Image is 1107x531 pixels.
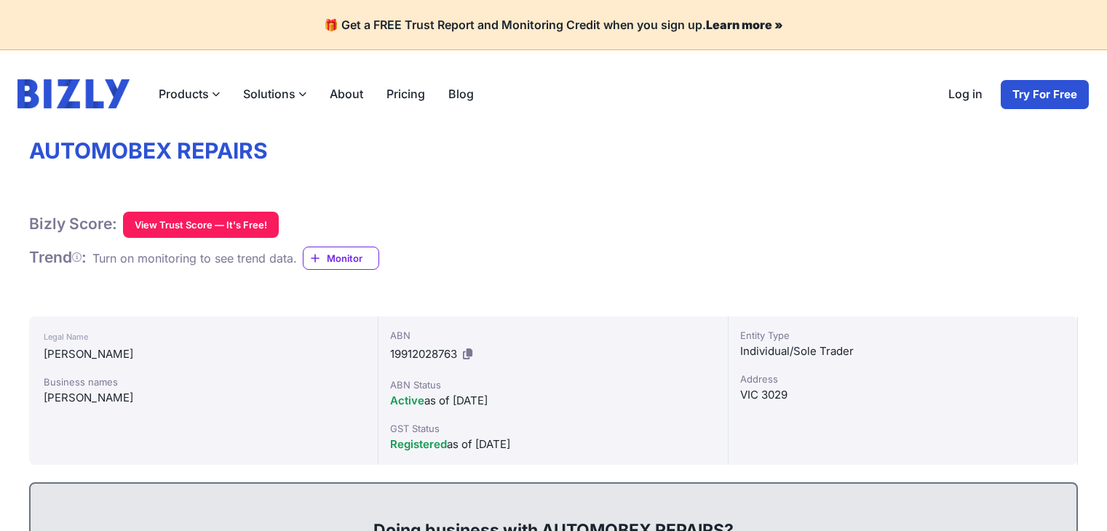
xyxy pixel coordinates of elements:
[29,248,87,267] h1: Trend :
[390,378,715,392] div: ABN Status
[303,247,379,270] a: Monitor
[29,137,1078,165] h1: AUTOMOBEX REPAIRS
[44,389,363,407] div: [PERSON_NAME]
[706,17,783,32] a: Learn more »
[44,375,363,389] div: Business names
[29,215,117,233] h1: Bizly Score:
[147,79,231,108] label: Products
[327,251,378,265] span: Monitor
[375,79,437,108] a: Pricing
[44,328,363,346] div: Legal Name
[390,392,715,410] div: as of [DATE]
[740,343,1066,360] div: Individual/Sole Trader
[17,17,1090,32] h4: 🎁 Get a FREE Trust Report and Monitoring Credit when you sign up.
[740,328,1066,343] div: Entity Type
[318,79,375,108] a: About
[390,421,715,436] div: GST Status
[1000,79,1090,110] a: Try For Free
[390,394,424,407] span: Active
[740,372,1066,386] div: Address
[44,346,363,363] div: [PERSON_NAME]
[123,212,279,238] button: View Trust Score — It's Free!
[937,79,994,110] a: Log in
[92,249,297,267] div: Turn on monitoring to see trend data.
[231,79,318,108] label: Solutions
[740,386,1066,404] div: VIC 3029
[390,436,715,453] div: as of [DATE]
[390,347,457,361] span: 19912028763
[17,79,130,108] img: bizly_logo.svg
[390,437,447,451] span: Registered
[390,328,715,343] div: ABN
[437,79,485,108] a: Blog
